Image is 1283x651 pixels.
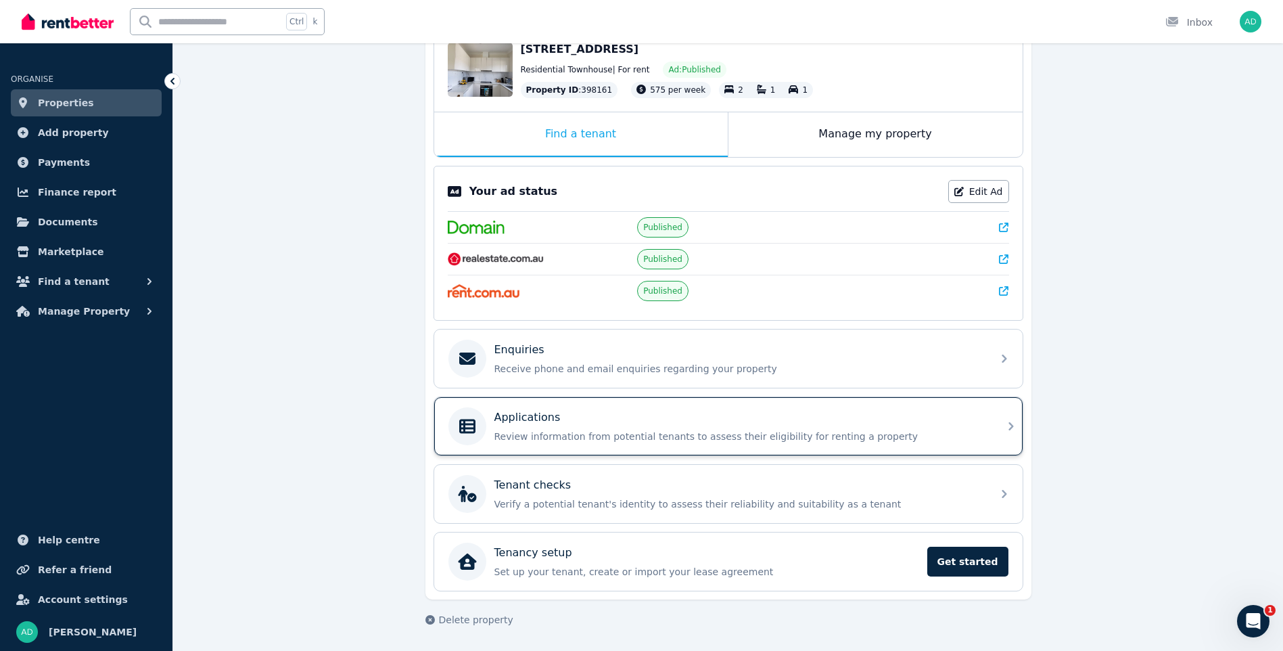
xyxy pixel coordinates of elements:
[643,286,682,296] span: Published
[643,222,682,233] span: Published
[38,532,100,548] span: Help centre
[49,624,137,640] span: [PERSON_NAME]
[494,497,984,511] p: Verify a potential tenant's identity to assess their reliability and suitability as a tenant
[38,591,128,608] span: Account settings
[494,362,984,376] p: Receive phone and email enquiries regarding your property
[494,430,984,443] p: Review information from potential tenants to assess their eligibility for renting a property
[770,85,776,95] span: 1
[11,298,162,325] button: Manage Property
[11,149,162,176] a: Payments
[650,85,705,95] span: 575 per week
[494,545,572,561] p: Tenancy setup
[11,208,162,235] a: Documents
[425,613,513,627] button: Delete property
[11,556,162,583] a: Refer a friend
[434,533,1023,591] a: Tenancy setupSet up your tenant, create or import your lease agreementGet started
[434,397,1023,455] a: ApplicationsReview information from potential tenants to assess their eligibility for renting a p...
[668,64,720,75] span: Ad: Published
[494,477,571,493] p: Tenant checks
[439,613,513,627] span: Delete property
[312,16,317,27] span: k
[38,214,98,230] span: Documents
[16,621,38,643] img: Ajit DANGAL
[927,547,1008,577] span: Get started
[448,284,520,298] img: Rent.com.au
[494,409,561,426] p: Applications
[1165,16,1213,29] div: Inbox
[11,119,162,146] a: Add property
[11,526,162,554] a: Help centre
[494,342,544,358] p: Enquiries
[521,64,650,75] span: Residential Townhouse | For rent
[738,85,743,95] span: 2
[11,74,53,84] span: ORGANISE
[526,85,579,95] span: Property ID
[11,89,162,116] a: Properties
[448,221,505,234] img: Domain.com.au
[434,112,728,157] div: Find a tenant
[1265,605,1276,616] span: 1
[802,85,808,95] span: 1
[11,586,162,613] a: Account settings
[38,303,130,319] span: Manage Property
[38,95,94,111] span: Properties
[11,238,162,265] a: Marketplace
[38,562,112,578] span: Refer a friend
[948,180,1009,203] a: Edit Ad
[434,465,1023,523] a: Tenant checksVerify a potential tenant's identity to assess their reliability and suitability as ...
[448,252,544,266] img: RealEstate.com.au
[728,112,1023,157] div: Manage my property
[38,125,109,141] span: Add property
[521,82,618,98] div: : 398161
[643,254,682,265] span: Published
[11,179,162,206] a: Finance report
[38,154,90,171] span: Payments
[286,13,307,30] span: Ctrl
[521,43,639,55] span: [STREET_ADDRESS]
[11,268,162,295] button: Find a tenant
[1240,11,1261,32] img: Ajit DANGAL
[38,244,103,260] span: Marketplace
[434,330,1023,388] a: EnquiriesReceive phone and email enquiries regarding your property
[1237,605,1269,637] iframe: Intercom live chat
[22,12,114,32] img: RentBetter
[469,183,557,200] p: Your ad status
[494,565,919,579] p: Set up your tenant, create or import your lease agreement
[38,184,116,200] span: Finance report
[38,273,110,290] span: Find a tenant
